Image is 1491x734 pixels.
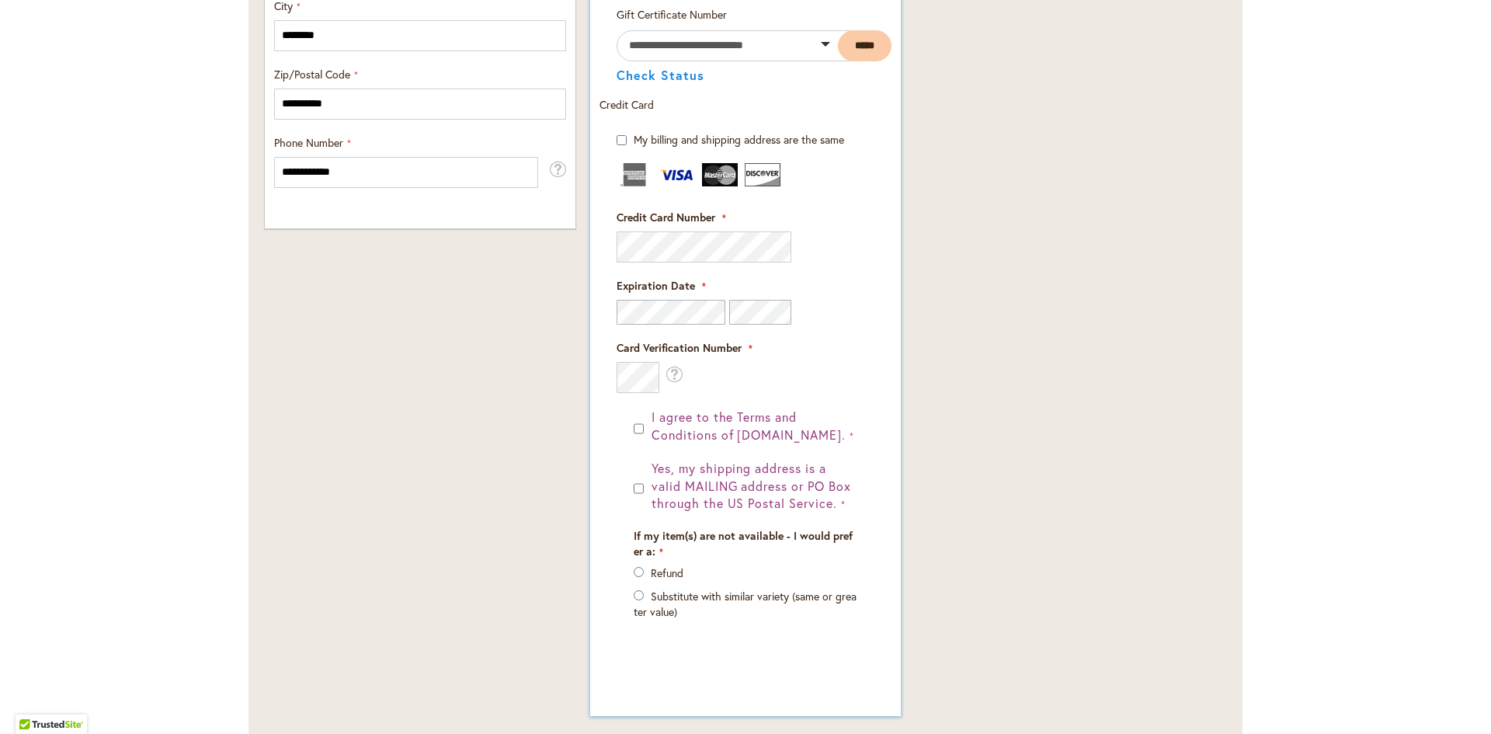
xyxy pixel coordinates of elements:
[274,135,343,150] span: Phone Number
[617,210,715,224] span: Credit Card Number
[274,67,350,82] span: Zip/Postal Code
[617,163,652,186] img: American Express
[651,565,683,580] label: Refund
[652,409,846,443] span: I agree to the Terms and Conditions of [DOMAIN_NAME].
[702,163,738,186] img: MasterCard
[617,7,727,22] span: Gift Certificate Number
[634,132,844,147] span: My billing and shipping address are the same
[12,679,55,722] iframe: Launch Accessibility Center
[652,460,851,512] span: Yes, my shipping address is a valid MAILING address or PO Box through the US Postal Service.
[745,163,780,186] img: Discover
[617,69,704,82] button: Check Status
[617,340,742,355] span: Card Verification Number
[600,97,654,112] span: Credit Card
[659,163,695,186] img: Visa
[617,278,695,293] span: Expiration Date
[634,528,853,558] span: If my item(s) are not available - I would prefer a:
[634,589,857,619] label: Substitute with similar variety (same or greater value)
